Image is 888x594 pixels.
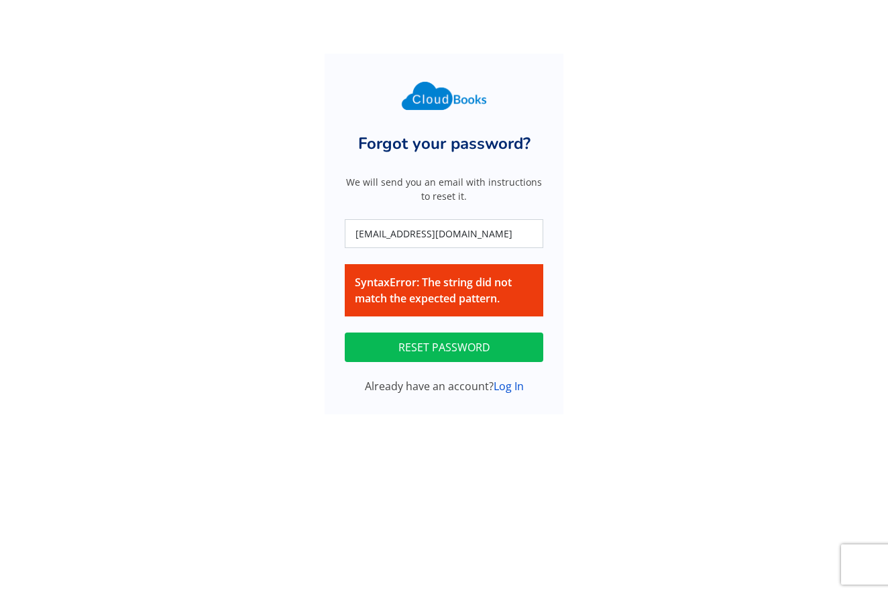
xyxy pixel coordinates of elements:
[394,74,494,118] img: Cloudbooks Logo
[345,264,543,316] div: SyntaxError: The string did not match the expected pattern.
[345,333,543,362] button: RESET PASSWORD
[494,379,524,394] a: Log In
[337,378,551,394] div: Already have an account?
[337,175,551,203] small: We will send you an email with instructions to reset it.
[345,219,543,248] input: Email
[337,134,551,154] h2: Forgot your password?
